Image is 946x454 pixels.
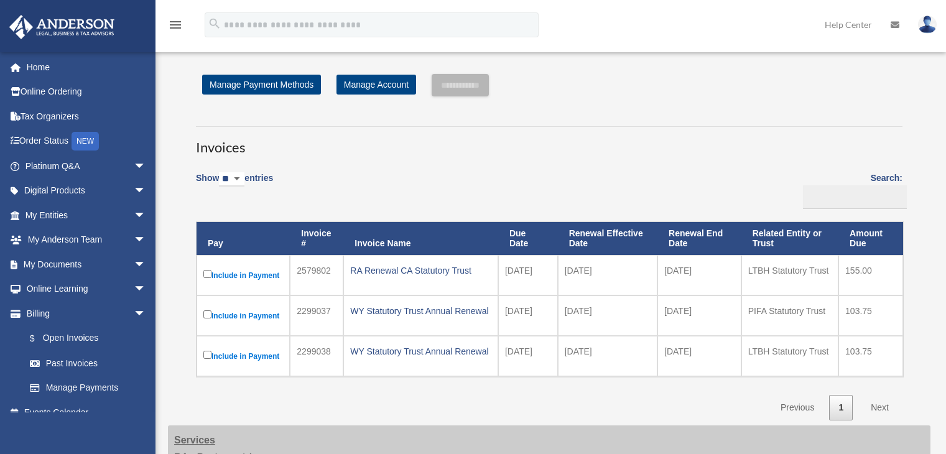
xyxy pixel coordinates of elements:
a: Billingarrow_drop_down [9,301,159,326]
td: 2299038 [290,336,343,376]
label: Include in Payment [203,348,283,364]
img: Anderson Advisors Platinum Portal [6,15,118,39]
td: [DATE] [498,295,558,336]
span: arrow_drop_down [134,277,159,302]
a: Tax Organizers [9,104,165,129]
select: Showentries [219,172,244,187]
span: arrow_drop_down [134,203,159,228]
input: Search: [803,185,907,209]
th: Renewal End Date: activate to sort column ascending [657,222,741,256]
a: Past Invoices [17,351,159,376]
span: arrow_drop_down [134,154,159,179]
td: 155.00 [838,255,903,295]
div: RA Renewal CA Statutory Trust [350,262,491,279]
th: Invoice #: activate to sort column ascending [290,222,343,256]
td: [DATE] [657,295,741,336]
td: 2579802 [290,255,343,295]
th: Related Entity or Trust: activate to sort column ascending [741,222,838,256]
a: Order StatusNEW [9,129,165,154]
h3: Invoices [196,126,902,157]
th: Renewal Effective Date: activate to sort column ascending [558,222,657,256]
label: Include in Payment [203,267,283,283]
input: Include in Payment [203,270,211,278]
i: search [208,17,221,30]
a: Manage Payments [17,376,159,401]
td: [DATE] [657,336,741,376]
td: [DATE] [657,255,741,295]
a: menu [168,22,183,32]
span: arrow_drop_down [134,178,159,204]
a: My Entitiesarrow_drop_down [9,203,165,228]
a: Online Learningarrow_drop_down [9,277,165,302]
td: 103.75 [838,295,903,336]
td: [DATE] [498,336,558,376]
label: Show entries [196,170,273,199]
img: User Pic [918,16,937,34]
a: Previous [771,395,823,420]
a: Home [9,55,165,80]
span: arrow_drop_down [134,228,159,253]
a: My Documentsarrow_drop_down [9,252,165,277]
input: Include in Payment [203,351,211,359]
label: Search: [799,170,902,209]
a: $Open Invoices [17,326,152,351]
th: Amount Due: activate to sort column ascending [838,222,903,256]
a: My Anderson Teamarrow_drop_down [9,228,165,252]
a: Events Calendar [9,400,165,425]
th: Invoice Name: activate to sort column ascending [343,222,498,256]
td: 103.75 [838,336,903,376]
a: Next [861,395,898,420]
strong: Services [174,435,215,445]
td: 2299037 [290,295,343,336]
label: Include in Payment [203,308,283,323]
input: Include in Payment [203,310,211,318]
td: [DATE] [558,336,657,376]
a: Manage Account [336,75,416,95]
div: NEW [72,132,99,151]
th: Due Date: activate to sort column ascending [498,222,558,256]
a: 1 [829,395,853,420]
span: $ [37,331,43,346]
a: Platinum Q&Aarrow_drop_down [9,154,165,178]
a: Manage Payment Methods [202,75,321,95]
a: Digital Productsarrow_drop_down [9,178,165,203]
td: [DATE] [558,295,657,336]
i: menu [168,17,183,32]
td: LTBH Statutory Trust [741,255,838,295]
div: WY Statutory Trust Annual Renewal [350,343,491,360]
a: Online Ordering [9,80,165,104]
th: Pay: activate to sort column descending [197,222,290,256]
td: [DATE] [558,255,657,295]
span: arrow_drop_down [134,252,159,277]
td: LTBH Statutory Trust [741,336,838,376]
td: PIFA Statutory Trust [741,295,838,336]
div: WY Statutory Trust Annual Renewal [350,302,491,320]
td: [DATE] [498,255,558,295]
span: arrow_drop_down [134,301,159,327]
